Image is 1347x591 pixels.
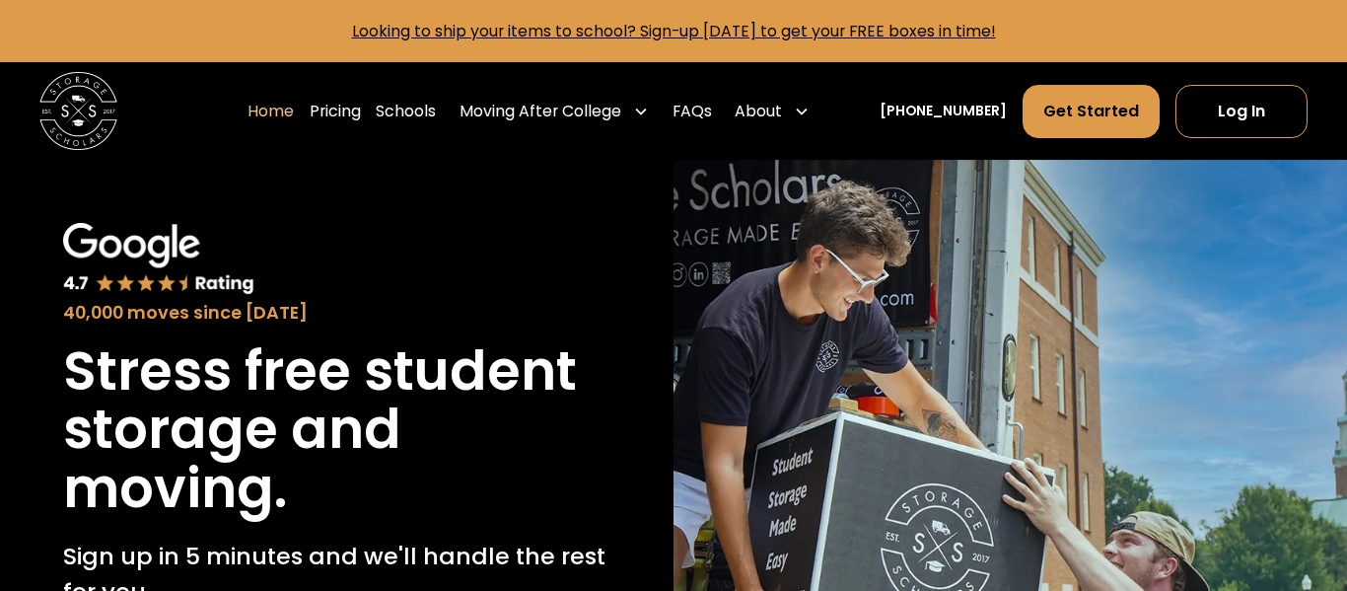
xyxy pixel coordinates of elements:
a: Log In [1175,85,1309,137]
div: About [727,84,817,138]
h1: Stress free student storage and moving. [63,342,610,520]
a: Home [248,84,294,138]
a: FAQs [673,84,712,138]
a: Get Started [1023,85,1160,137]
div: About [735,100,782,123]
a: Looking to ship your items to school? Sign-up [DATE] to get your FREE boxes in time! [352,20,996,42]
img: Storage Scholars main logo [39,72,117,150]
a: Schools [376,84,436,138]
img: Google 4.7 star rating [63,223,254,296]
a: home [39,72,117,150]
a: Pricing [310,84,361,138]
div: 40,000 moves since [DATE] [63,300,610,327]
div: Moving After College [452,84,657,138]
div: Moving After College [460,100,621,123]
a: [PHONE_NUMBER] [880,101,1007,121]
